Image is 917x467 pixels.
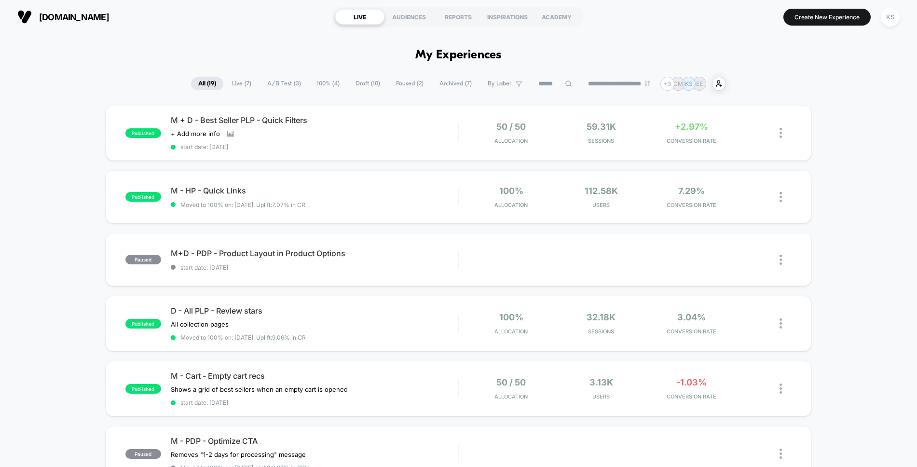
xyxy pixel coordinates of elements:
span: +2.97% [675,122,708,132]
span: Draft ( 10 ) [348,77,387,90]
span: Users [559,202,644,208]
span: 3.04% [677,312,706,322]
img: close [780,318,782,329]
img: close [780,384,782,394]
span: published [125,384,161,394]
span: 50 / 50 [496,122,526,132]
span: M + D - Best Seller PLP - Quick Filters [171,115,458,125]
span: Moved to 100% on: [DATE] . Uplift: 9.06% in CR [180,334,306,341]
img: close [780,449,782,459]
span: A/B Test ( 3 ) [260,77,308,90]
h1: My Experiences [415,48,502,62]
img: end [644,81,650,86]
span: start date: [DATE] [171,143,458,151]
div: + 3 [660,77,674,91]
span: + Add more info [171,130,220,137]
p: KS [685,80,693,87]
img: close [780,128,782,138]
span: CONVERSION RATE [649,202,734,208]
span: 3.13k [589,377,613,387]
span: 112.58k [585,186,618,196]
p: EE [696,80,703,87]
img: close [780,255,782,265]
button: Create New Experience [783,9,871,26]
span: M - Cart - Empty cart recs [171,371,458,381]
span: Sessions [559,328,644,335]
img: close [780,192,782,202]
p: CM [673,80,683,87]
div: ACADEMY [532,9,581,25]
span: CONVERSION RATE [649,393,734,400]
span: start date: [DATE] [171,399,458,406]
span: Moved to 100% on: [DATE] . Uplift: 7.07% in CR [180,201,305,208]
button: [DOMAIN_NAME] [14,9,112,25]
span: 100% [499,186,523,196]
div: AUDIENCES [384,9,434,25]
span: 100% ( 4 ) [310,77,347,90]
span: M - HP - Quick Links [171,186,458,195]
button: KS [878,7,903,27]
div: REPORTS [434,9,483,25]
span: published [125,192,161,202]
span: Removes "1-2 days for processing" message [171,451,306,458]
span: 32.18k [587,312,616,322]
span: D - All PLP - Review stars [171,306,458,316]
span: Allocation [494,137,528,144]
div: KS [881,8,900,27]
span: All collection pages [171,320,229,328]
span: All ( 19 ) [191,77,223,90]
span: Shows a grid of best sellers when an empty cart is opened [171,385,348,393]
span: 50 / 50 [496,377,526,387]
span: paused [125,255,161,264]
span: 7.29% [678,186,705,196]
span: published [125,319,161,329]
span: M+D - PDP - Product Layout in Product Options [171,248,458,258]
span: Paused ( 2 ) [389,77,431,90]
span: CONVERSION RATE [649,137,734,144]
div: LIVE [335,9,384,25]
span: Sessions [559,137,644,144]
span: Archived ( 7 ) [432,77,479,90]
span: paused [125,449,161,459]
span: 100% [499,312,523,322]
span: start date: [DATE] [171,264,458,271]
span: Live ( 7 ) [225,77,259,90]
span: CONVERSION RATE [649,328,734,335]
span: -1.03% [676,377,707,387]
span: Allocation [494,202,528,208]
span: Allocation [494,393,528,400]
span: 59.31k [587,122,616,132]
img: Visually logo [17,10,32,24]
span: M - PDP - Optimize CTA [171,436,458,446]
span: By Label [488,80,511,87]
span: Allocation [494,328,528,335]
div: INSPIRATIONS [483,9,532,25]
span: [DOMAIN_NAME] [39,12,109,22]
span: Users [559,393,644,400]
span: published [125,128,161,138]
